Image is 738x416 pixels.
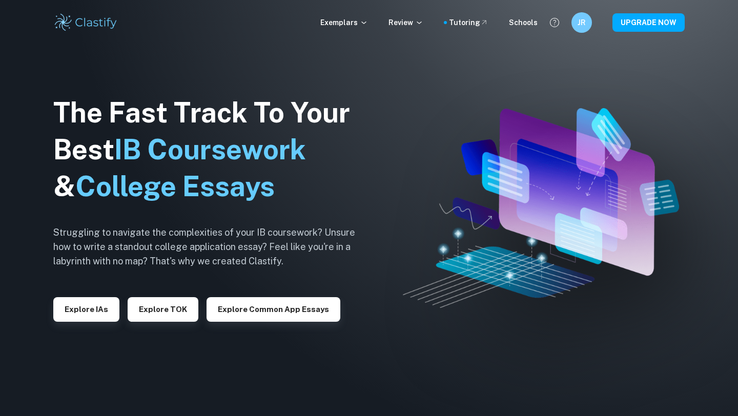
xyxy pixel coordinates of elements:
a: Explore Common App essays [207,304,340,314]
a: Schools [509,17,538,28]
img: Clastify hero [403,108,679,308]
a: Tutoring [449,17,488,28]
p: Exemplars [320,17,368,28]
h6: JR [576,17,588,28]
button: Explore TOK [128,297,198,322]
button: UPGRADE NOW [612,13,685,32]
a: Explore TOK [128,304,198,314]
button: Explore Common App essays [207,297,340,322]
p: Review [388,17,423,28]
h6: Struggling to navigate the complexities of your IB coursework? Unsure how to write a standout col... [53,225,371,268]
h1: The Fast Track To Your Best & [53,94,371,205]
a: Explore IAs [53,304,119,314]
button: JR [571,12,592,33]
button: Explore IAs [53,297,119,322]
span: IB Coursework [114,133,306,165]
button: Help and Feedback [546,14,563,31]
img: Clastify logo [53,12,118,33]
span: College Essays [75,170,275,202]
